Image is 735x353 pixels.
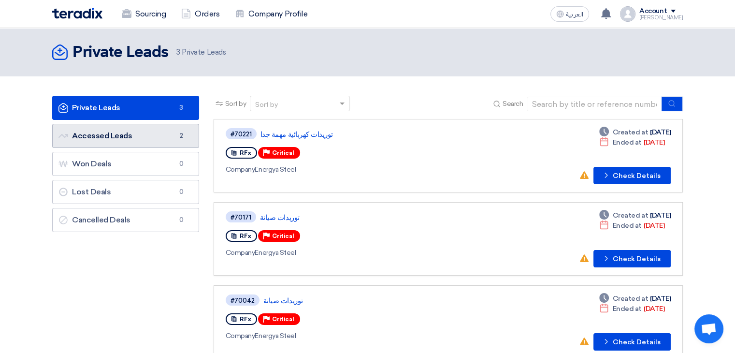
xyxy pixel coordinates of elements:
[175,215,187,225] span: 0
[599,221,664,231] div: [DATE]
[226,331,507,341] div: Energya Steel
[175,159,187,169] span: 0
[226,165,255,174] span: Company
[613,294,648,304] span: Created at
[272,316,294,323] span: Critical
[227,3,315,25] a: Company Profile
[176,47,226,58] span: Private Leads
[613,304,642,314] span: Ended at
[72,43,169,62] h2: Private Leads
[226,164,504,175] div: Energya Steel
[639,15,683,20] div: [PERSON_NAME]
[566,11,583,18] span: العربية
[175,103,187,113] span: 3
[639,7,667,15] div: Account
[599,210,671,221] div: [DATE]
[613,127,648,137] span: Created at
[593,250,671,267] button: Check Details
[599,137,664,147] div: [DATE]
[260,213,502,222] a: توريدات صيانة
[114,3,173,25] a: Sourcing
[176,48,180,57] span: 3
[52,8,102,19] img: Teradix logo
[240,233,251,239] span: RFx
[272,233,294,239] span: Critical
[231,131,252,137] div: #70221
[263,296,505,305] a: توريدات صيانة
[52,208,199,232] a: Cancelled Deals0
[231,214,251,221] div: #70171
[175,131,187,141] span: 2
[52,96,199,120] a: Private Leads3
[613,210,648,221] span: Created at
[620,6,635,22] img: profile_test.png
[255,100,278,110] div: Sort by
[272,149,294,156] span: Critical
[52,180,199,204] a: Lost Deals0
[226,248,504,258] div: Energya Steel
[260,130,502,139] a: توريدات كهربائية مهمة جدا
[226,249,255,257] span: Company
[613,221,642,231] span: Ended at
[503,99,523,109] span: Search
[52,152,199,176] a: Won Deals0
[599,294,671,304] div: [DATE]
[599,304,664,314] div: [DATE]
[240,316,251,323] span: RFx
[225,99,246,109] span: Sort by
[231,297,255,304] div: #70042
[550,6,589,22] button: العربية
[175,187,187,197] span: 0
[593,333,671,351] button: Check Details
[226,332,255,340] span: Company
[613,137,642,147] span: Ended at
[240,149,251,156] span: RFx
[52,124,199,148] a: Accessed Leads2
[527,97,662,111] input: Search by title or reference number
[173,3,227,25] a: Orders
[694,314,723,343] a: دردشة مفتوحة
[599,127,671,137] div: [DATE]
[593,167,671,184] button: Check Details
